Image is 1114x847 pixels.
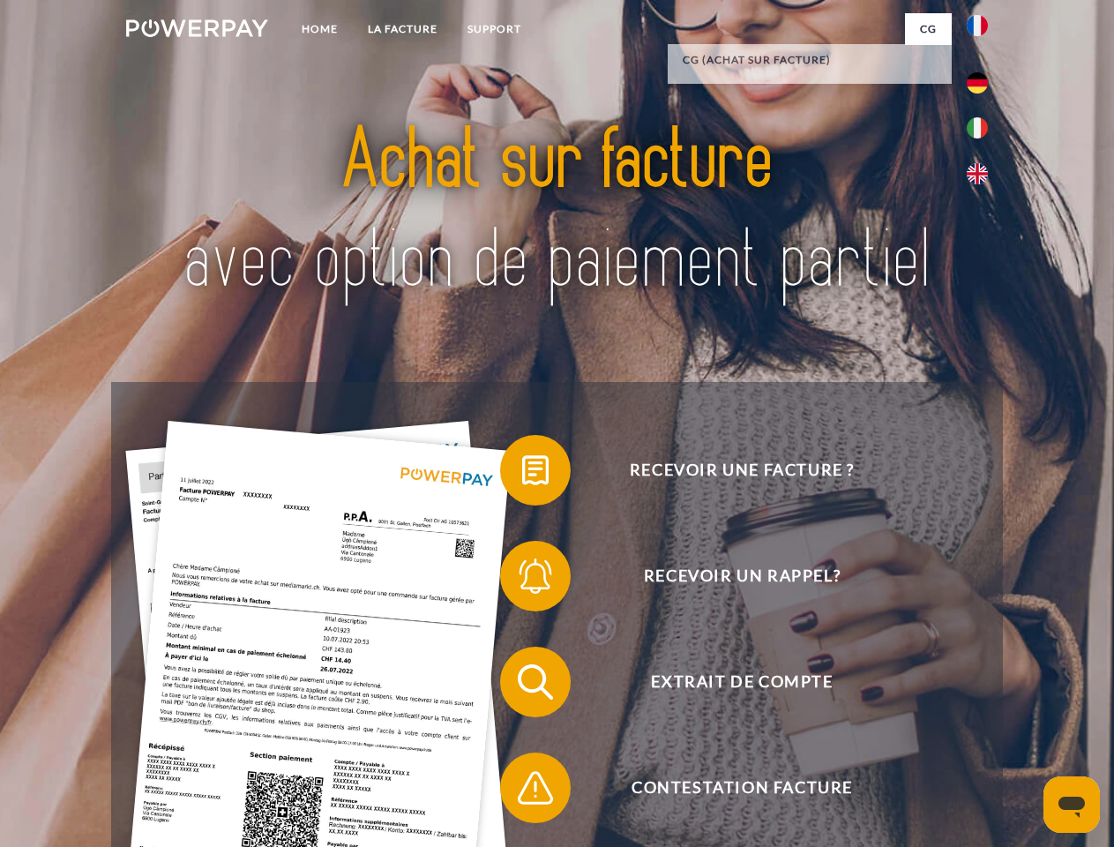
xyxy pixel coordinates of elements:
[668,44,952,76] a: CG (achat sur facture)
[526,647,958,717] span: Extrait de compte
[500,435,959,506] button: Recevoir une facture ?
[526,753,958,823] span: Contestation Facture
[967,117,988,139] img: it
[967,163,988,184] img: en
[287,13,353,45] a: Home
[452,13,536,45] a: Support
[513,554,557,598] img: qb_bell.svg
[513,448,557,492] img: qb_bill.svg
[668,76,952,108] a: CG (Compte de crédit/paiement partiel)
[1043,776,1100,833] iframe: Bouton de lancement de la fenêtre de messagerie
[513,766,557,810] img: qb_warning.svg
[126,19,268,37] img: logo-powerpay-white.svg
[168,85,946,338] img: title-powerpay_fr.svg
[500,753,959,823] button: Contestation Facture
[526,541,958,611] span: Recevoir un rappel?
[353,13,452,45] a: LA FACTURE
[967,72,988,94] img: de
[513,660,557,704] img: qb_search.svg
[500,647,959,717] button: Extrait de compte
[967,15,988,36] img: fr
[905,13,952,45] a: CG
[526,435,958,506] span: Recevoir une facture ?
[500,541,959,611] button: Recevoir un rappel?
